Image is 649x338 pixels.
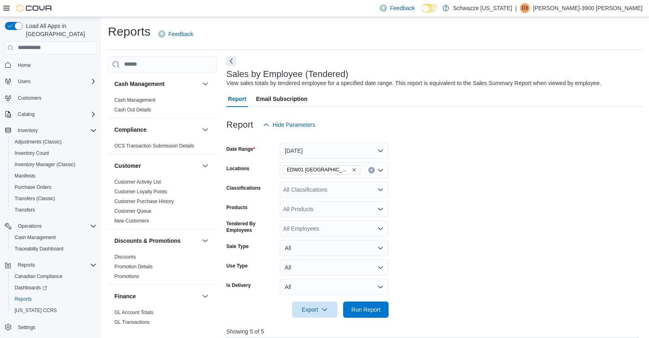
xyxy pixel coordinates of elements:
span: Export [297,302,333,318]
span: Users [15,77,97,86]
a: New Customers [114,218,149,224]
h3: Discounts & Promotions [114,237,181,245]
a: Cash Out Details [114,107,151,113]
span: Reports [18,262,35,268]
label: Products [226,204,247,211]
button: Open list of options [377,167,384,173]
button: Users [15,77,34,86]
button: Export [292,302,337,318]
span: Reports [11,294,97,304]
span: Inventory [18,127,38,134]
button: Transfers [8,204,100,216]
h3: Customer [114,162,141,170]
button: Finance [200,291,210,301]
div: View sales totals by tendered employee for a specified date range. This report is equivalent to t... [226,79,601,88]
span: Promotions [114,273,139,280]
a: Inventory Count [11,148,52,158]
span: Home [18,62,31,68]
a: Cash Management [114,97,155,103]
span: Feedback [390,4,415,12]
button: Users [2,76,100,87]
button: Adjustments (Classic) [8,136,100,148]
span: Load All Apps in [GEOGRAPHIC_DATA] [23,22,97,38]
button: Home [2,59,100,71]
label: Tendered By Employees [226,220,277,233]
p: Showing 5 of 5 [226,327,643,336]
button: [US_STATE] CCRS [8,305,100,316]
a: GL Account Totals [114,310,153,315]
a: [US_STATE] CCRS [11,306,60,315]
span: Cash Management [15,234,56,241]
a: OCS Transaction Submission Details [114,143,194,149]
label: Date Range [226,146,255,152]
h3: Finance [114,292,136,300]
div: Discounts & Promotions [108,252,217,285]
button: Transfers (Classic) [8,193,100,204]
button: All [280,259,389,276]
button: Settings [2,321,100,333]
a: Transfers (Classic) [11,194,58,203]
button: Customer [200,161,210,171]
div: Compliance [108,141,217,154]
button: Cash Management [8,232,100,243]
a: Traceabilty Dashboard [11,244,67,254]
span: Operations [18,223,42,229]
label: Use Type [226,263,247,269]
div: Finance [108,308,217,330]
span: Manifests [11,171,97,181]
button: Finance [114,292,199,300]
a: Home [15,60,34,70]
a: Customer Queue [114,208,151,214]
button: Inventory Count [8,148,100,159]
button: Remove EDW01 Farmington from selection in this group [352,167,357,172]
span: Dashboards [11,283,97,293]
div: Cash Management [108,95,217,118]
button: Open list of options [377,206,384,212]
button: Cash Management [114,80,199,88]
h3: Report [226,120,253,130]
div: Daniel-3900 Lopez [520,3,530,13]
span: Hide Parameters [273,121,315,129]
span: Inventory [15,126,97,135]
label: Classifications [226,185,261,191]
span: Transfers (Classic) [15,195,55,202]
h1: Reports [108,24,150,40]
button: Catalog [2,109,100,120]
button: All [280,240,389,256]
span: Users [18,78,30,85]
span: Transfers [11,205,97,215]
span: Customer Purchase History [114,198,174,205]
span: Canadian Compliance [15,273,62,280]
span: Inventory Manager (Classic) [11,160,97,169]
span: Run Report [351,306,380,314]
button: Manifests [8,170,100,182]
a: Customer Activity List [114,179,161,185]
span: Traceabilty Dashboard [11,244,97,254]
button: Reports [8,293,100,305]
span: Customers [18,95,41,101]
a: Cash Management [11,233,59,242]
span: GL Transactions [114,319,150,325]
a: Manifests [11,171,39,181]
span: Email Subscription [256,91,307,107]
span: Customers [15,93,97,103]
span: EDW01 Farmington [283,165,360,174]
button: Customers [2,92,100,104]
img: Cova [16,4,53,12]
a: Promotion Details [114,264,153,270]
button: Next [226,56,236,66]
input: Dark Mode [421,4,438,13]
span: D3 [522,3,528,13]
span: Reports [15,296,32,302]
button: Inventory Manager (Classic) [8,159,100,170]
button: Traceabilty Dashboard [8,243,100,255]
a: Promotions [114,274,139,279]
label: Is Delivery [226,282,251,289]
button: Operations [2,220,100,232]
span: Customer Loyalty Points [114,188,167,195]
button: Open list of options [377,225,384,232]
span: Settings [15,322,97,332]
